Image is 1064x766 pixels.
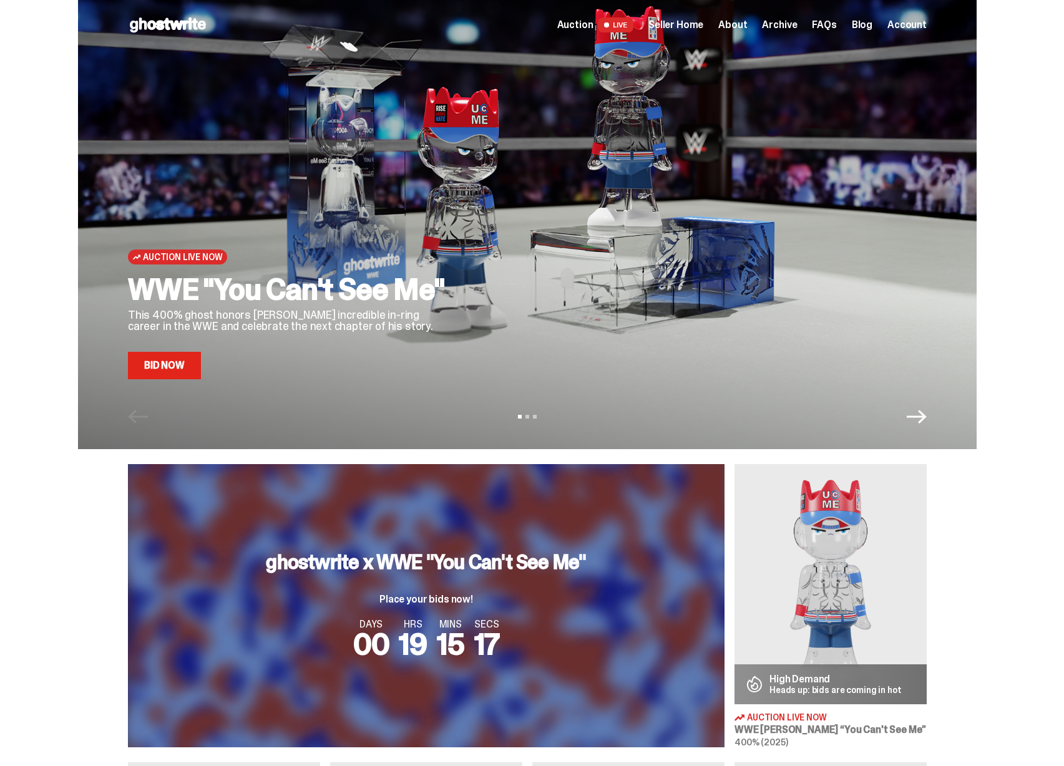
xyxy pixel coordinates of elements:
a: About [718,20,747,30]
a: You Can't See Me High Demand Heads up: bids are coming in hot Auction Live Now [735,464,927,747]
span: 19 [399,624,427,664]
button: Next [907,407,927,427]
a: Account [887,20,927,30]
span: Auction Live Now [143,252,222,262]
button: View slide 3 [533,415,537,419]
p: Heads up: bids are coming in hot [769,686,902,694]
span: MINS [437,619,464,629]
p: High Demand [769,674,902,684]
a: Auction LIVE [557,17,633,32]
p: This 400% ghost honors [PERSON_NAME] incredible in-ring career in the WWE and celebrate the next ... [128,309,452,332]
span: 17 [474,624,500,664]
h2: WWE "You Can't See Me" [128,274,452,304]
a: Archive [762,20,797,30]
a: FAQs [812,20,836,30]
span: LIVE [598,17,633,32]
a: Blog [852,20,872,30]
p: Place your bids now! [266,594,586,604]
span: Auction Live Now [747,713,827,722]
button: View slide 2 [525,415,529,419]
span: 400% (2025) [735,737,788,748]
a: Bid Now [128,352,201,379]
span: 00 [353,624,389,664]
span: DAYS [353,619,389,629]
h3: WWE [PERSON_NAME] “You Can't See Me” [735,725,927,735]
img: You Can't See Me [735,464,927,704]
span: SECS [474,619,500,629]
span: 15 [437,624,464,664]
span: HRS [399,619,427,629]
span: Auction [557,20,593,30]
h3: ghostwrite x WWE "You Can't See Me" [266,552,586,572]
button: View slide 1 [518,415,522,419]
a: Seller Home [648,20,703,30]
